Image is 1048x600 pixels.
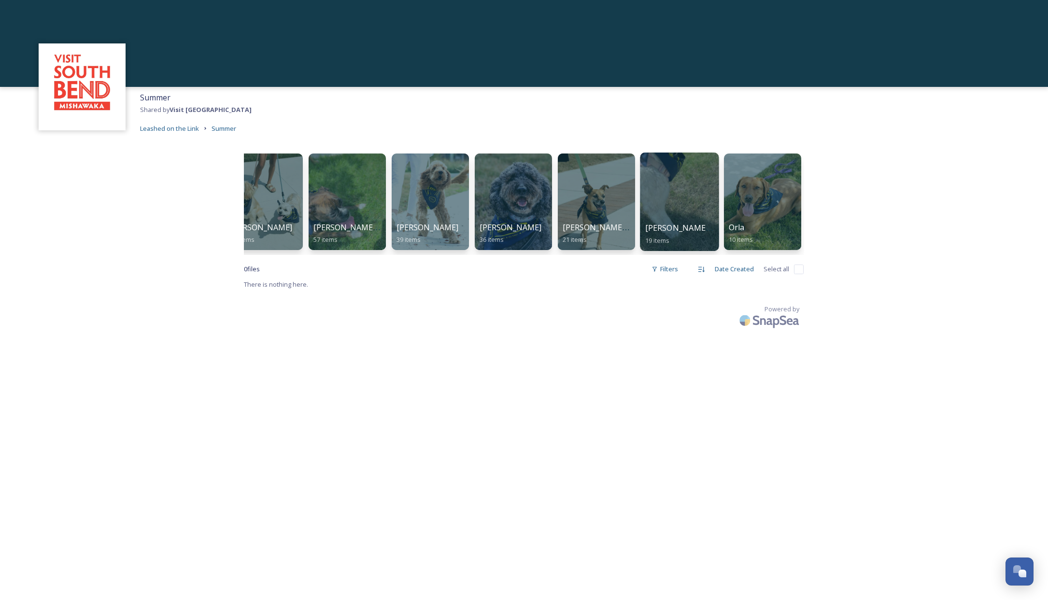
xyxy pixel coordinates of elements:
span: [PERSON_NAME] [480,222,541,233]
span: Powered by [765,305,799,314]
span: Summer [140,92,170,103]
a: Summer [212,123,236,134]
span: [PERSON_NAME] + Tex [563,222,647,233]
span: There is nothing here. [244,280,308,289]
a: [PERSON_NAME] + [PERSON_NAME]19 items [638,149,721,250]
div: Date Created [710,260,759,279]
span: 57 items [313,235,338,244]
a: [PERSON_NAME]36 items [472,149,555,250]
a: Leashed on the Link [140,123,199,134]
span: Orla [729,222,744,233]
a: [PERSON_NAME]'s SIL57 items [306,149,389,250]
span: [PERSON_NAME] + [PERSON_NAME] [645,223,780,233]
span: Summer [212,124,236,133]
strong: Visit [GEOGRAPHIC_DATA] [170,105,252,114]
a: Orla10 items [721,149,804,250]
span: 21 items [563,235,587,244]
span: 10 items [729,235,753,244]
span: 0 file s [244,265,260,274]
a: [PERSON_NAME]39 items [389,149,472,250]
span: Select all [764,265,789,274]
div: Filters [647,260,683,279]
img: SnapSea Logo [736,309,804,332]
span: 19 items [645,236,670,244]
span: 36 items [480,235,504,244]
span: [PERSON_NAME]'s SIL [313,222,394,233]
span: Leashed on the Link [140,124,199,133]
span: Shared by [140,105,252,114]
img: vsbm-stackedMISH_CMYKlogo2017.jpg [43,48,121,126]
a: [PERSON_NAME] + Tex21 items [555,149,638,250]
a: [PERSON_NAME]24 items [223,149,306,250]
span: 39 items [397,235,421,244]
button: Open Chat [1006,558,1034,586]
span: [PERSON_NAME] [230,222,292,233]
span: [PERSON_NAME] [397,222,458,233]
